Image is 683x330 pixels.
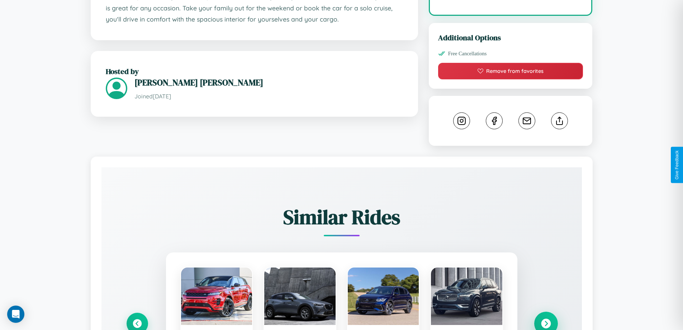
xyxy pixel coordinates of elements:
[134,76,403,88] h3: [PERSON_NAME] [PERSON_NAME]
[7,306,24,323] div: Open Intercom Messenger
[106,66,403,76] h2: Hosted by
[438,63,583,79] button: Remove from favorites
[438,32,583,43] h3: Additional Options
[674,150,679,180] div: Give Feedback
[448,51,487,57] span: Free Cancellations
[127,203,557,231] h2: Similar Rides
[134,91,403,102] p: Joined [DATE]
